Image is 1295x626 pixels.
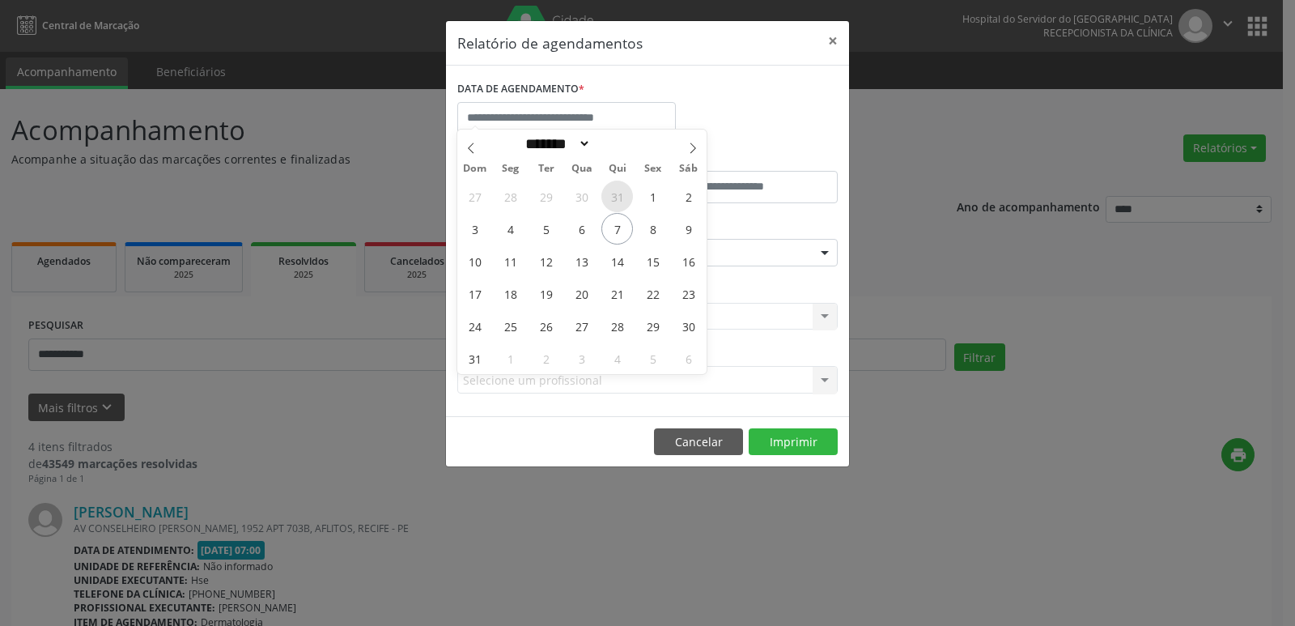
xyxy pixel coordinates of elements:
[637,181,669,212] span: Agosto 1, 2025
[601,181,633,212] span: Julho 31, 2025
[637,278,669,309] span: Agosto 22, 2025
[459,310,490,342] span: Agosto 24, 2025
[457,32,643,53] h5: Relatório de agendamentos
[495,343,526,374] span: Setembro 1, 2025
[457,164,493,174] span: Dom
[495,181,526,212] span: Julho 28, 2025
[749,428,838,456] button: Imprimir
[566,245,597,277] span: Agosto 13, 2025
[601,343,633,374] span: Setembro 4, 2025
[564,164,600,174] span: Qua
[530,310,562,342] span: Agosto 26, 2025
[566,310,597,342] span: Agosto 27, 2025
[530,278,562,309] span: Agosto 19, 2025
[495,310,526,342] span: Agosto 25, 2025
[566,181,597,212] span: Julho 30, 2025
[459,343,490,374] span: Agosto 31, 2025
[652,146,838,171] label: ATÉ
[601,310,633,342] span: Agosto 28, 2025
[493,164,529,174] span: Seg
[673,343,704,374] span: Setembro 6, 2025
[529,164,564,174] span: Ter
[530,245,562,277] span: Agosto 12, 2025
[459,213,490,245] span: Agosto 3, 2025
[600,164,635,174] span: Qui
[673,213,704,245] span: Agosto 9, 2025
[637,213,669,245] span: Agosto 8, 2025
[601,213,633,245] span: Agosto 7, 2025
[566,278,597,309] span: Agosto 20, 2025
[459,245,490,277] span: Agosto 10, 2025
[637,310,669,342] span: Agosto 29, 2025
[637,343,669,374] span: Setembro 5, 2025
[637,245,669,277] span: Agosto 15, 2025
[566,343,597,374] span: Setembro 3, 2025
[530,213,562,245] span: Agosto 5, 2025
[457,77,584,102] label: DATA DE AGENDAMENTO
[495,245,526,277] span: Agosto 11, 2025
[566,213,597,245] span: Agosto 6, 2025
[495,213,526,245] span: Agosto 4, 2025
[817,21,849,61] button: Close
[591,135,644,152] input: Year
[671,164,707,174] span: Sáb
[673,245,704,277] span: Agosto 16, 2025
[520,135,591,152] select: Month
[601,278,633,309] span: Agosto 21, 2025
[635,164,671,174] span: Sex
[530,181,562,212] span: Julho 29, 2025
[530,343,562,374] span: Setembro 2, 2025
[673,181,704,212] span: Agosto 2, 2025
[654,428,743,456] button: Cancelar
[459,181,490,212] span: Julho 27, 2025
[459,278,490,309] span: Agosto 17, 2025
[673,278,704,309] span: Agosto 23, 2025
[495,278,526,309] span: Agosto 18, 2025
[601,245,633,277] span: Agosto 14, 2025
[673,310,704,342] span: Agosto 30, 2025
